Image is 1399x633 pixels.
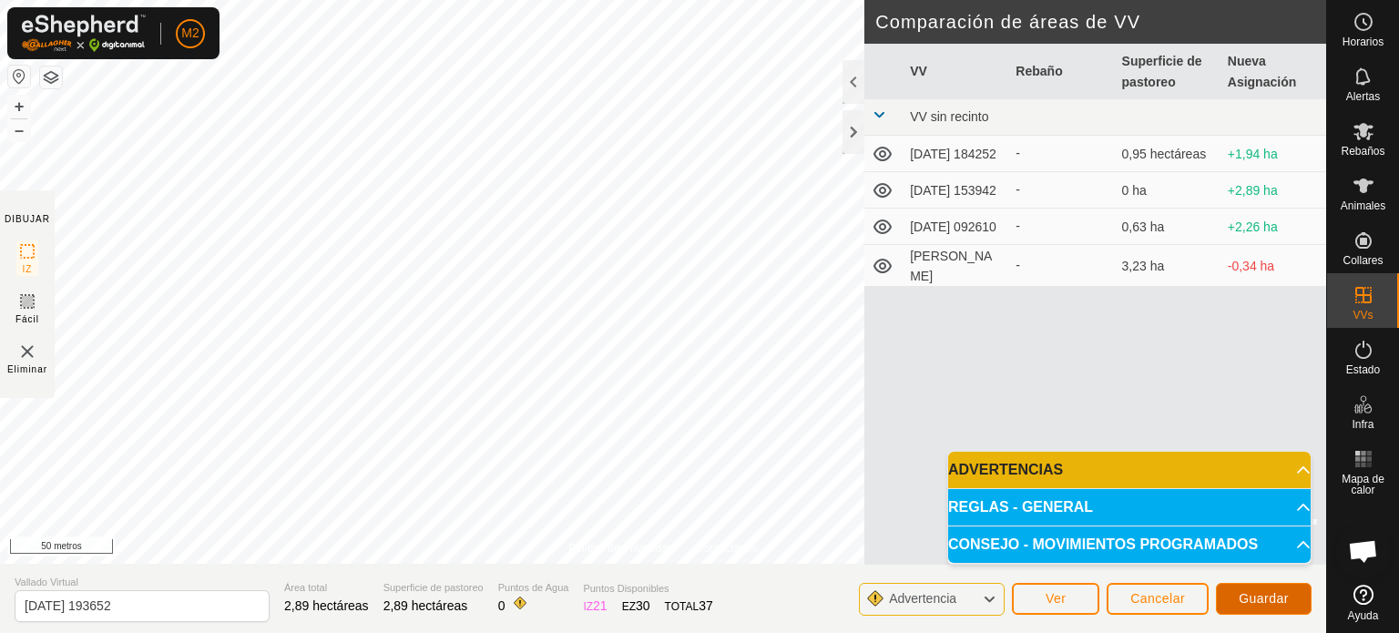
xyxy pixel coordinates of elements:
[569,542,674,555] font: Política de Privacidad
[1228,147,1278,161] font: +1,94 ha
[22,15,146,52] img: Logotipo de Gallagher
[1239,591,1289,606] font: Guardar
[1046,591,1067,606] font: Ver
[948,489,1311,526] p-accordion-header: REGLAS - GENERAL
[1016,219,1020,233] font: -
[23,264,33,274] font: IZ
[1216,583,1312,615] button: Guardar
[622,600,636,613] font: EZ
[636,598,650,613] font: 30
[15,314,39,324] font: Fácil
[1122,183,1147,198] font: 0 ha
[1016,258,1020,272] font: -
[284,598,369,613] font: 2,89 hectáreas
[583,583,669,594] font: Puntos Disponibles
[1353,309,1373,322] font: VVs
[15,97,25,116] font: +
[1016,182,1020,197] font: -
[1228,220,1278,234] font: +2,26 ha
[1341,145,1384,158] font: Rebaños
[1343,254,1383,267] font: Collares
[40,66,62,88] button: Capas del Mapa
[1016,146,1020,160] font: -
[583,600,593,613] font: IZ
[948,536,1258,552] font: CONSEJO - MOVIMIENTOS PROGRAMADOS
[8,119,30,141] button: –
[1341,199,1385,212] font: Animales
[383,598,468,613] font: 2,89 hectáreas
[1228,54,1296,88] font: Nueva Asignación
[889,591,956,606] font: Advertencia
[948,452,1311,488] p-accordion-header: ADVERTENCIAS
[16,341,38,362] img: VV
[696,542,757,555] font: Contáctanos
[1346,363,1380,376] font: Estado
[875,12,1140,32] font: Comparación de áreas de VV
[1348,609,1379,622] font: Ayuda
[8,66,30,87] button: Restablecer mapa
[1122,54,1202,88] font: Superficie de pastoreo
[1352,418,1373,431] font: Infra
[699,598,713,613] font: 37
[1122,147,1207,161] font: 0,95 hectáreas
[498,598,505,613] font: 0
[696,540,757,556] a: Contáctanos
[948,499,1093,515] font: REGLAS - GENERAL
[7,364,47,374] font: Eliminar
[910,109,988,124] font: VV sin recinto
[1336,524,1391,578] a: Chat abierto
[910,183,996,198] font: [DATE] 153942
[1122,259,1165,273] font: 3,23 ha
[910,220,996,234] font: [DATE] 092610
[1130,591,1185,606] font: Cancelar
[1228,259,1274,273] font: -0,34 ha
[1327,577,1399,628] a: Ayuda
[383,582,484,593] font: Superficie de pastoreo
[948,462,1063,477] font: ADVERTENCIAS
[5,214,50,224] font: DIBUJAR
[910,147,996,161] font: [DATE] 184252
[15,577,78,587] font: Vallado Virtual
[1346,90,1380,103] font: Alertas
[593,598,608,613] font: 21
[569,540,674,556] a: Política de Privacidad
[15,120,24,139] font: –
[8,96,30,117] button: +
[1343,36,1384,48] font: Horarios
[498,582,569,593] font: Puntos de Agua
[910,249,992,283] font: [PERSON_NAME]
[665,600,699,613] font: TOTAL
[284,582,327,593] font: Área total
[1228,183,1278,198] font: +2,89 ha
[1012,583,1099,615] button: Ver
[181,26,199,40] font: M2
[1342,473,1384,496] font: Mapa de calor
[1122,220,1165,234] font: 0,63 ha
[1016,64,1062,78] font: Rebaño
[910,64,927,78] font: VV
[1107,583,1209,615] button: Cancelar
[948,526,1311,563] p-accordion-header: CONSEJO - MOVIMIENTOS PROGRAMADOS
